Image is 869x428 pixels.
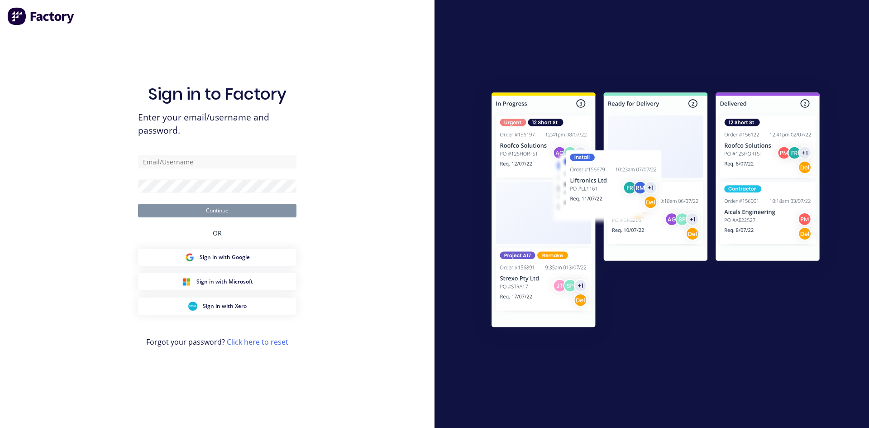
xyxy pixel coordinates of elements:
button: Xero Sign inSign in with Xero [138,298,296,315]
a: Click here to reset [227,337,288,347]
div: OR [213,217,222,249]
img: Sign in [472,74,840,349]
span: Enter your email/username and password. [138,111,296,137]
button: Continue [138,204,296,217]
img: Xero Sign in [188,302,197,311]
h1: Sign in to Factory [148,84,286,104]
img: Microsoft Sign in [182,277,191,286]
span: Forgot your password? [146,337,288,347]
span: Sign in with Google [200,253,250,261]
img: Factory [7,7,75,25]
img: Google Sign in [185,253,194,262]
button: Google Sign inSign in with Google [138,249,296,266]
button: Microsoft Sign inSign in with Microsoft [138,273,296,290]
span: Sign in with Microsoft [196,278,253,286]
input: Email/Username [138,155,296,168]
span: Sign in with Xero [203,302,247,310]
